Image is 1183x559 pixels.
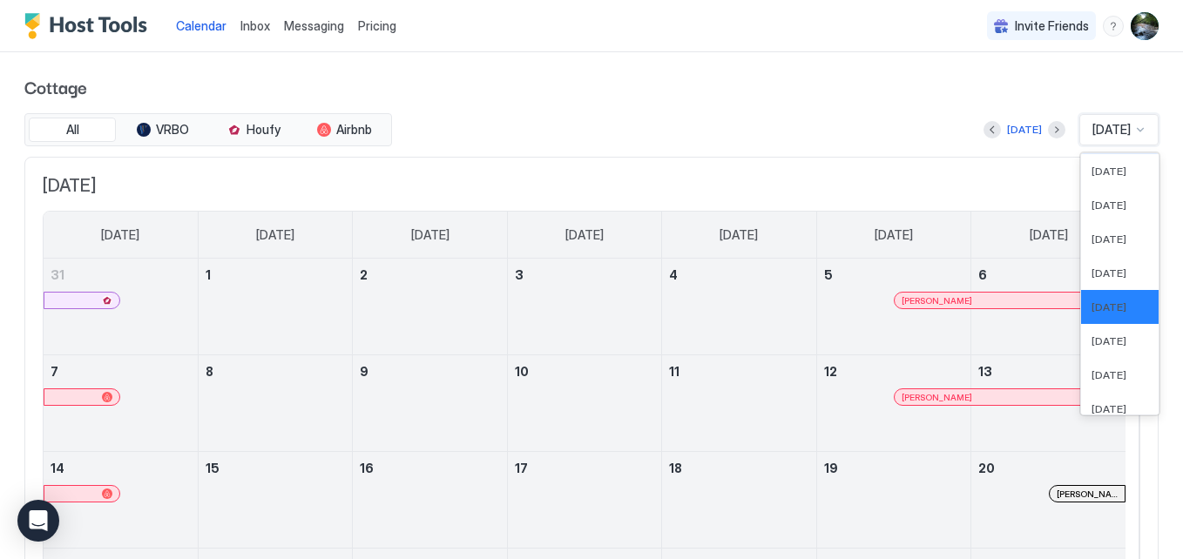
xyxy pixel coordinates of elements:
span: 31 [51,267,64,282]
span: [DATE] [1092,165,1126,178]
button: VRBO [119,118,206,142]
a: September 5, 2025 [817,259,970,291]
div: [DATE] [1007,122,1042,138]
div: Open Intercom Messenger [17,500,59,542]
span: Airbnb [336,122,372,138]
a: September 11, 2025 [662,355,815,387]
span: 11 [669,364,679,379]
div: menu [1103,16,1124,37]
span: 1 [206,267,211,282]
span: 15 [206,461,220,475]
span: [DATE] [1092,122,1131,138]
a: September 8, 2025 [199,355,352,387]
span: [DATE] [720,227,758,243]
span: 20 [978,461,995,475]
span: [DATE] [875,227,913,243]
span: [DATE] [256,227,294,243]
a: September 2, 2025 [353,259,506,291]
td: September 14, 2025 [44,452,198,549]
a: Friday [857,212,930,259]
span: 7 [51,364,58,379]
button: [DATE] [1004,119,1044,140]
a: September 12, 2025 [817,355,970,387]
a: Calendar [176,17,226,35]
button: All [29,118,116,142]
td: September 12, 2025 [816,355,970,452]
a: September 13, 2025 [971,355,1126,387]
span: [DATE] [1092,368,1126,381]
span: Messaging [284,18,344,33]
td: September 7, 2025 [44,355,198,452]
span: [DATE] [411,227,450,243]
td: August 31, 2025 [44,259,198,355]
span: [DATE] [565,227,604,243]
span: 10 [515,364,529,379]
span: Cottage [24,73,1159,99]
button: Houfy [210,118,297,142]
td: September 6, 2025 [971,259,1126,355]
a: September 6, 2025 [971,259,1126,291]
div: tab-group [24,113,392,146]
a: Wednesday [548,212,621,259]
span: 4 [669,267,678,282]
a: August 31, 2025 [44,259,198,291]
span: 9 [360,364,368,379]
td: September 16, 2025 [353,452,507,549]
span: 6 [978,267,987,282]
button: Previous month [984,121,1001,138]
a: September 4, 2025 [662,259,815,291]
span: [DATE] [1092,199,1126,212]
td: September 20, 2025 [971,452,1126,549]
a: Thursday [702,212,775,259]
div: [PERSON_NAME] [902,295,1118,306]
a: Monday [239,212,312,259]
td: September 8, 2025 [198,355,352,452]
a: September 15, 2025 [199,452,352,484]
span: 16 [360,461,374,475]
a: Tuesday [394,212,467,259]
a: September 18, 2025 [662,452,815,484]
span: [DATE] [101,227,139,243]
span: [PERSON_NAME] [1057,488,1118,500]
td: September 4, 2025 [662,259,816,355]
button: Next month [1048,121,1065,138]
span: Calendar [176,18,226,33]
a: September 20, 2025 [971,452,1126,484]
span: 2 [360,267,368,282]
span: 12 [824,364,837,379]
td: September 11, 2025 [662,355,816,452]
div: User profile [1131,12,1159,40]
span: 8 [206,364,213,379]
td: September 15, 2025 [198,452,352,549]
a: Sunday [84,212,157,259]
span: 18 [669,461,682,475]
td: September 17, 2025 [507,452,661,549]
td: September 13, 2025 [971,355,1126,452]
button: Airbnb [301,118,388,142]
span: 5 [824,267,833,282]
span: [DATE] [1092,402,1126,415]
td: September 18, 2025 [662,452,816,549]
span: All [66,122,79,138]
span: Invite Friends [1015,18,1089,34]
span: 13 [978,364,992,379]
a: September 17, 2025 [508,452,661,484]
td: September 10, 2025 [507,355,661,452]
span: Houfy [247,122,281,138]
span: 17 [515,461,528,475]
a: September 19, 2025 [817,452,970,484]
a: Inbox [240,17,270,35]
a: September 9, 2025 [353,355,506,387]
a: September 3, 2025 [508,259,661,291]
span: [PERSON_NAME] [902,295,972,306]
td: September 2, 2025 [353,259,507,355]
a: September 7, 2025 [44,355,198,387]
td: September 9, 2025 [353,355,507,452]
a: Host Tools Logo [24,13,155,39]
a: September 10, 2025 [508,355,661,387]
span: 19 [824,461,838,475]
span: Inbox [240,18,270,33]
a: September 1, 2025 [199,259,352,291]
div: [PERSON_NAME] [902,392,1118,403]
